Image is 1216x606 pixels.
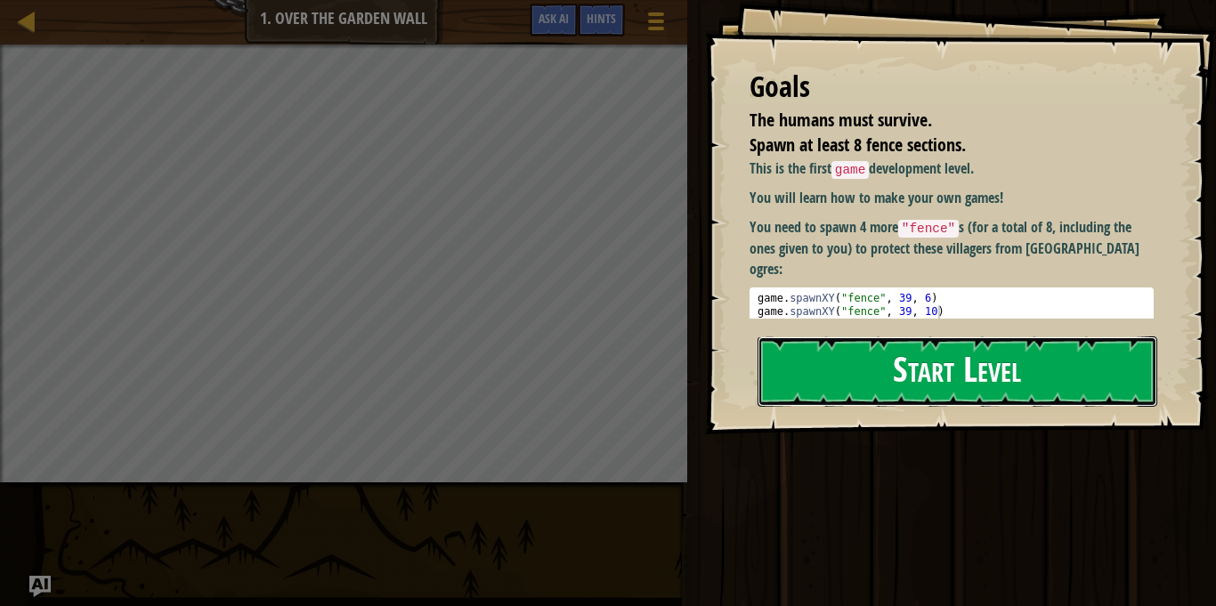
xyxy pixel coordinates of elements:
[831,161,870,179] code: game
[587,10,616,27] span: Hints
[750,158,1154,180] p: This is the first development level.
[634,4,678,45] button: Show game menu
[750,133,966,157] span: Spawn at least 8 fence sections.
[750,108,932,132] span: The humans must survive.
[29,576,51,597] button: Ask AI
[898,220,959,238] code: "fence"
[539,10,569,27] span: Ask AI
[750,217,1154,279] p: You need to spawn 4 more s (for a total of 8, including the ones given to you) to protect these v...
[530,4,578,36] button: Ask AI
[727,108,1149,133] li: The humans must survive.
[727,133,1149,158] li: Spawn at least 8 fence sections.
[750,67,1154,108] div: Goals
[758,336,1157,407] button: Start Level
[750,188,1154,208] p: You will learn how to make your own games!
